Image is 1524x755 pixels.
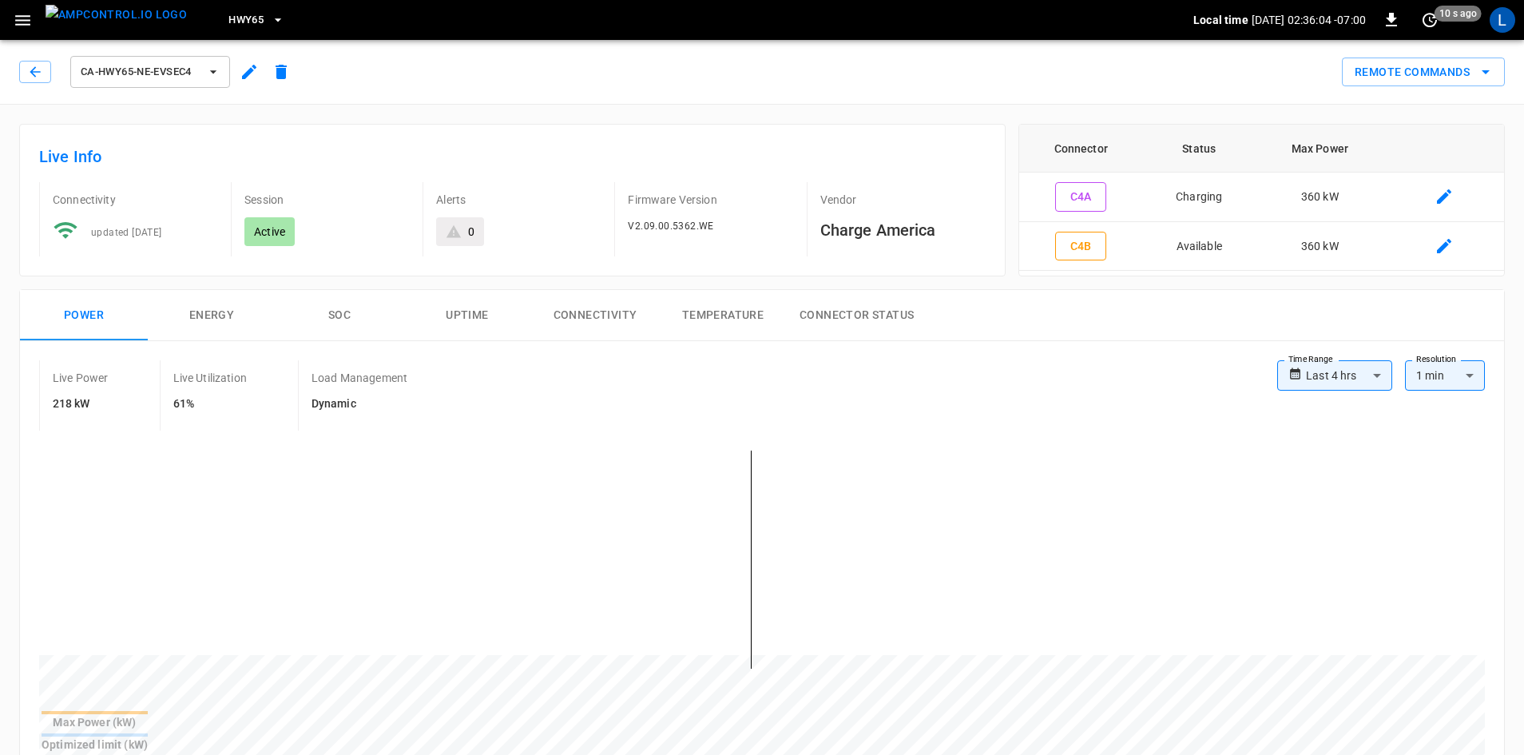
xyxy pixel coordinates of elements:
button: Power [20,290,148,341]
button: Connectivity [531,290,659,341]
button: Connector Status [787,290,927,341]
button: Remote Commands [1342,58,1505,87]
h6: 218 kW [53,395,109,413]
th: Max Power [1256,125,1384,173]
label: Time Range [1288,353,1333,366]
td: 360 kW [1256,173,1384,222]
h6: 61% [173,395,247,413]
div: remote commands options [1342,58,1505,87]
p: Vendor [820,192,986,208]
table: connector table [1019,125,1504,271]
p: [DATE] 02:36:04 -07:00 [1252,12,1366,28]
h6: Dynamic [312,395,407,413]
button: Energy [148,290,276,341]
button: set refresh interval [1417,7,1443,33]
p: Live Power [53,370,109,386]
label: Resolution [1416,353,1456,366]
div: 0 [468,224,474,240]
h6: Charge America [820,217,986,243]
td: Available [1143,222,1256,272]
div: Last 4 hrs [1306,360,1392,391]
button: Temperature [659,290,787,341]
span: ca-hwy65-ne-evseC4 [81,63,199,81]
div: profile-icon [1490,7,1515,33]
td: Charging [1143,173,1256,222]
p: Load Management [312,370,407,386]
th: Status [1143,125,1256,173]
img: ampcontrol.io logo [46,5,187,25]
span: updated [DATE] [91,227,162,238]
p: Active [254,224,285,240]
p: Firmware Version [628,192,793,208]
button: Uptime [403,290,531,341]
span: 10 s ago [1435,6,1482,22]
td: 360 kW [1256,222,1384,272]
p: Session [244,192,410,208]
button: HWY65 [222,5,291,36]
p: Local time [1193,12,1248,28]
th: Connector [1019,125,1143,173]
button: C4B [1055,232,1106,261]
span: V2.09.00.5362.WE [628,221,713,232]
p: Live Utilization [173,370,247,386]
button: SOC [276,290,403,341]
p: Alerts [436,192,601,208]
p: Connectivity [53,192,218,208]
span: HWY65 [228,11,264,30]
div: 1 min [1405,360,1485,391]
button: ca-hwy65-ne-evseC4 [70,56,230,88]
button: C4A [1055,182,1106,212]
h6: Live Info [39,144,986,169]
